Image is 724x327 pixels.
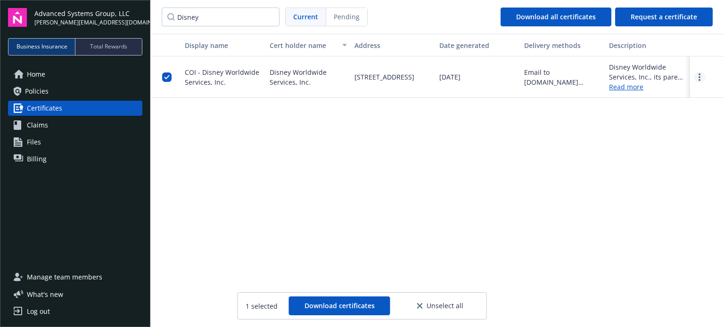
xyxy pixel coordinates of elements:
a: Read more [609,82,686,92]
button: Delivery methods [520,34,605,56]
a: Claims [8,118,142,133]
span: Files [27,135,41,150]
span: [STREET_ADDRESS] [354,72,414,82]
span: Disney Worldwide Services, Inc. [270,67,347,87]
span: Policies [25,84,49,99]
a: Certificates [8,101,142,116]
span: 1 selected [246,301,278,311]
span: Claims [27,118,48,133]
a: Manage team members [8,270,142,285]
div: Download all certificates [516,8,596,26]
span: Business Insurance [16,42,67,51]
span: Unselect all [427,303,463,309]
a: Files [8,135,142,150]
span: Request a certificate [631,12,697,21]
span: Home [27,67,45,82]
button: What's new [8,289,78,299]
span: Current [293,12,318,22]
span: [DATE] [439,72,461,82]
button: Download certificates [289,296,390,315]
span: Download certificates [304,301,375,310]
span: COI - Disney Worldwide Services, Inc. [185,68,259,87]
input: Filter certificates... [162,8,280,26]
img: navigator-logo.svg [8,8,27,27]
a: more [694,72,705,83]
div: Log out [27,304,50,319]
span: [PERSON_NAME][EMAIL_ADDRESS][DOMAIN_NAME] [34,18,142,27]
a: Billing [8,152,142,167]
input: Toggle Row Selected [162,72,172,82]
span: Pending [326,8,367,26]
button: Advanced Systems Group, LLC[PERSON_NAME][EMAIL_ADDRESS][DOMAIN_NAME] [34,8,142,27]
span: Total Rewards [90,42,127,51]
button: Download all certificates [501,8,611,26]
button: Date generated [436,34,520,56]
div: Date generated [439,40,517,50]
div: Delivery methods [524,40,601,50]
button: Request a certificate [615,8,713,26]
span: What ' s new [27,289,63,299]
button: Cert holder name [266,34,351,56]
a: Policies [8,84,142,99]
div: Address [354,40,432,50]
button: Description [605,34,690,56]
div: Email to [DOMAIN_NAME][EMAIL_ADDRESS][DOMAIN_NAME] [524,67,601,87]
span: Advanced Systems Group, LLC [34,8,142,18]
span: Manage team members [27,270,102,285]
button: Display name [181,34,266,56]
span: Certificates [27,101,62,116]
span: Billing [27,152,47,167]
div: Display name [185,40,262,50]
button: Address [351,34,436,56]
a: Home [8,67,142,82]
span: Pending [334,12,360,22]
div: Disney Worldwide Services, Inc., its parent, related and affiliated companies are included as an ... [609,62,686,82]
div: Description [609,40,686,50]
div: Cert holder name [270,40,337,50]
button: Unselect all [402,296,479,315]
